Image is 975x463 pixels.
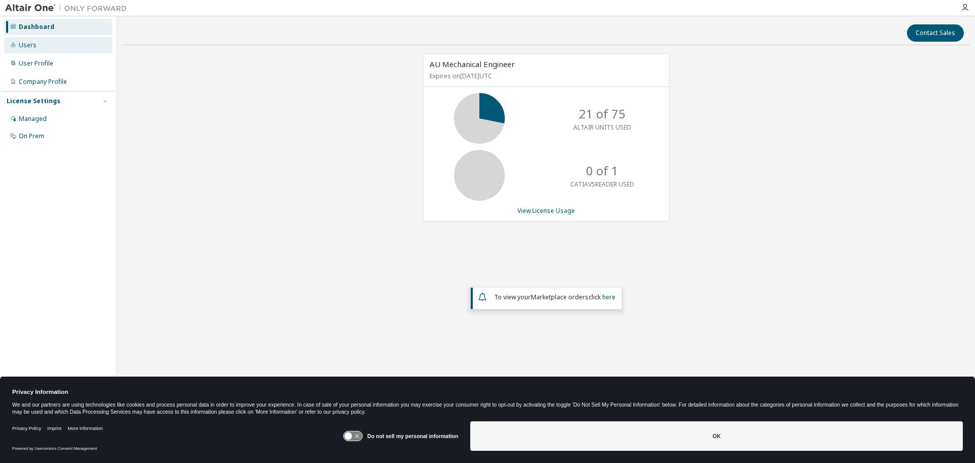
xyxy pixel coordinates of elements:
[602,293,615,301] a: here
[531,293,589,301] em: Marketplace orders
[19,78,67,86] div: Company Profile
[430,72,660,80] p: Expires on [DATE] UTC
[586,162,619,179] p: 0 of 1
[907,24,964,42] button: Contact Sales
[19,115,47,123] div: Managed
[19,23,54,31] div: Dashboard
[19,41,37,49] div: Users
[5,3,132,13] img: Altair One
[579,105,626,122] p: 21 of 75
[517,206,575,215] a: View License Usage
[430,59,515,69] span: AU Mechanical Engineer
[7,97,60,105] div: License Settings
[573,123,631,132] p: ALTAIR UNITS USED
[570,180,634,189] p: CATIAV5READER USED
[494,293,615,301] span: To view your click
[19,59,53,68] div: User Profile
[19,132,44,140] div: On Prem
